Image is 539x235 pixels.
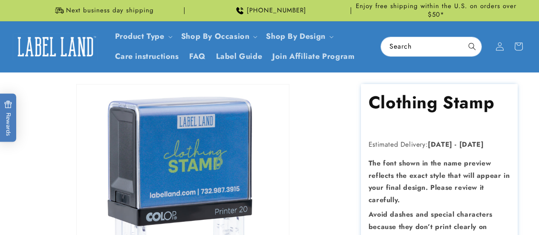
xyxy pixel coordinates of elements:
summary: Product Type [110,26,176,46]
span: FAQ [189,52,206,61]
a: Care instructions [110,46,184,67]
a: Shop By Design [266,31,325,42]
button: Search [463,37,481,56]
strong: [DATE] [459,139,484,149]
summary: Shop By Occasion [176,26,261,46]
span: Shop By Occasion [181,32,250,41]
span: Join Affiliate Program [272,52,355,61]
img: Label Land [13,33,98,60]
span: Next business day shipping [66,6,154,15]
span: Enjoy free shipping within the U.S. on orders over $50* [355,2,518,19]
p: Estimated Delivery: [369,139,510,151]
span: Label Guide [216,52,262,61]
a: Product Type [115,31,164,42]
iframe: Gorgias Floating Chat [360,195,530,226]
span: Care instructions [115,52,179,61]
a: Label Guide [211,46,268,67]
a: Label Land [10,30,101,63]
strong: [DATE] [428,139,453,149]
a: FAQ [184,46,211,67]
span: Rewards [4,100,12,136]
summary: Shop By Design [261,26,337,46]
strong: The font shown in the name preview reflects the exact style that will appear in your final design... [369,158,510,205]
span: [PHONE_NUMBER] [247,6,306,15]
h1: Clothing Stamp [369,91,510,113]
strong: - [455,139,457,149]
a: Join Affiliate Program [267,46,360,67]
